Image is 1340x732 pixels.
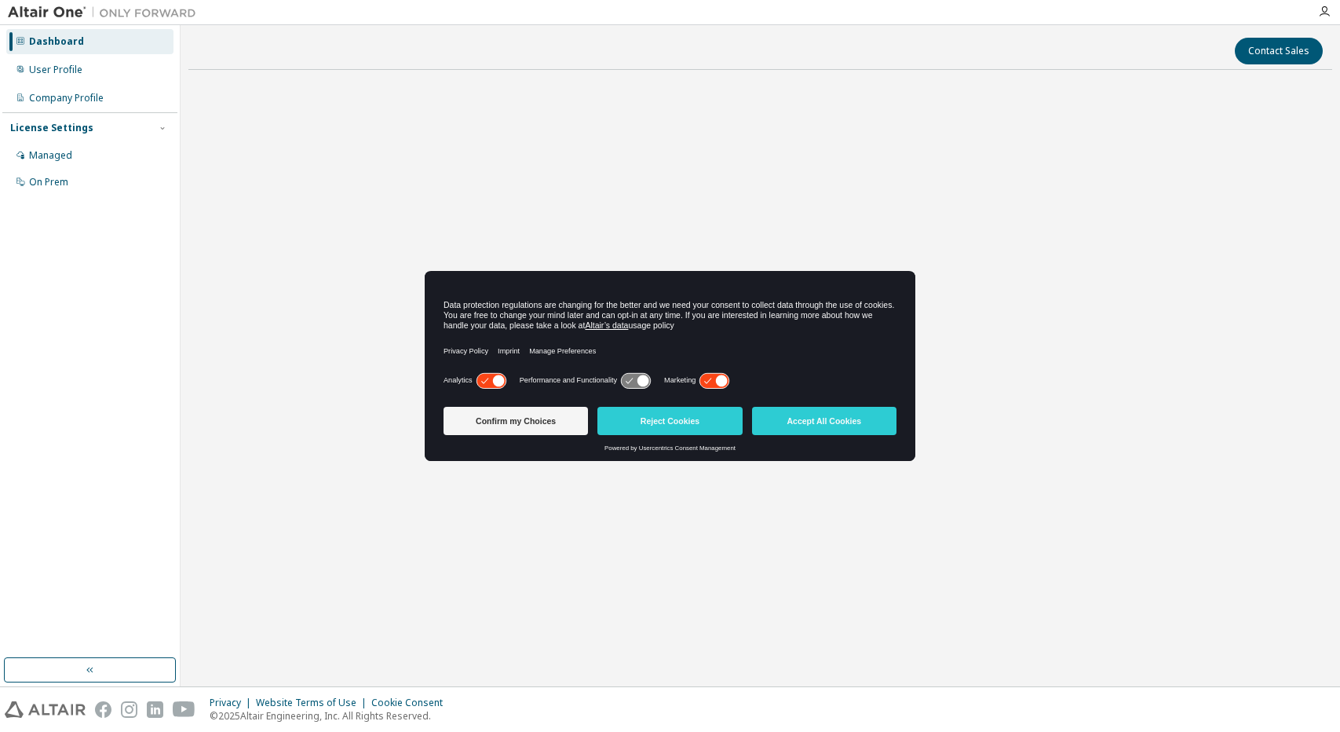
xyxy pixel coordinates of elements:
[121,701,137,718] img: instagram.svg
[29,64,82,76] div: User Profile
[8,5,204,20] img: Altair One
[173,701,195,718] img: youtube.svg
[29,176,68,188] div: On Prem
[10,122,93,134] div: License Settings
[210,697,256,709] div: Privacy
[256,697,371,709] div: Website Terms of Use
[29,149,72,162] div: Managed
[147,701,163,718] img: linkedin.svg
[29,92,104,104] div: Company Profile
[5,701,86,718] img: altair_logo.svg
[210,709,452,723] p: © 2025 Altair Engineering, Inc. All Rights Reserved.
[29,35,84,48] div: Dashboard
[371,697,452,709] div: Cookie Consent
[1235,38,1323,64] button: Contact Sales
[95,701,111,718] img: facebook.svg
